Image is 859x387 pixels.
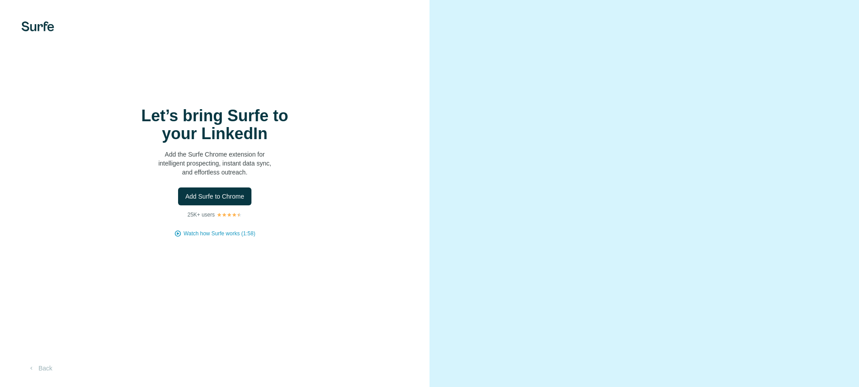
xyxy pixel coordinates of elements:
p: Add the Surfe Chrome extension for intelligent prospecting, instant data sync, and effortless out... [125,150,304,177]
img: Rating Stars [217,212,242,217]
button: Watch how Surfe works (1:58) [183,230,255,238]
button: Add Surfe to Chrome [178,187,251,205]
img: Surfe's logo [21,21,54,31]
button: Back [21,360,59,376]
h1: Let’s bring Surfe to your LinkedIn [125,107,304,143]
span: Add Surfe to Chrome [185,192,244,201]
p: 25K+ users [187,211,215,219]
